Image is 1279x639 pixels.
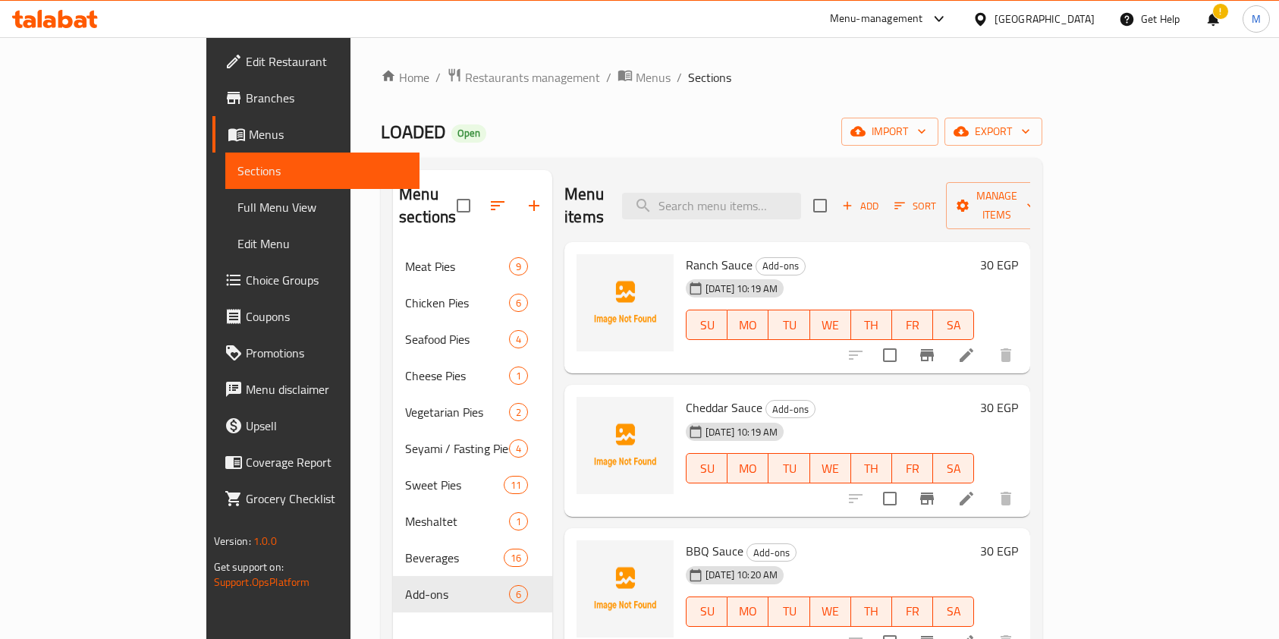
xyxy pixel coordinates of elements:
span: Menus [636,68,671,87]
a: Coverage Report [212,444,420,480]
a: Sections [225,153,420,189]
div: Cheese Pies1 [393,357,552,394]
span: 1 [510,369,527,383]
a: Menus [618,68,671,87]
span: Open [451,127,486,140]
span: Add [840,197,881,215]
span: Add item [836,194,885,218]
a: Promotions [212,335,420,371]
span: Full Menu View [237,198,408,216]
h6: 30 EGP [980,540,1018,562]
div: Open [451,124,486,143]
span: M [1252,11,1261,27]
div: items [504,476,528,494]
span: 11 [504,478,527,493]
span: WE [816,600,845,622]
span: 4 [510,332,527,347]
button: SA [933,453,974,483]
button: FR [892,453,933,483]
span: Select to update [874,483,906,515]
span: SA [939,314,968,336]
a: Menus [212,116,420,153]
div: Chicken Pies6 [393,285,552,321]
li: / [435,68,441,87]
h2: Menu sections [399,183,457,228]
button: Branch-specific-item [909,337,945,373]
span: Restaurants management [465,68,600,87]
button: TH [851,310,892,340]
button: Add [836,194,885,218]
h2: Menu items [564,183,604,228]
div: items [509,257,528,275]
span: [DATE] 10:19 AM [699,425,784,439]
div: items [509,330,528,348]
nav: breadcrumb [381,68,1042,87]
span: Sort [894,197,936,215]
button: TH [851,597,892,627]
a: Coupons [212,298,420,335]
button: SU [686,310,727,340]
span: SU [693,314,721,336]
div: Seafood Pies4 [393,321,552,357]
div: items [509,585,528,603]
span: Manage items [958,187,1035,225]
span: Promotions [246,344,408,362]
button: Sort [891,194,940,218]
a: Edit Restaurant [212,43,420,80]
a: Edit Menu [225,225,420,262]
span: SA [939,458,968,480]
span: MO [734,458,762,480]
button: Add section [516,187,552,224]
button: import [841,118,938,146]
div: Seyami / Fasting Pies [405,439,509,458]
div: Vegetarian Pies2 [393,394,552,430]
button: WE [810,597,851,627]
div: Meshaltet1 [393,503,552,540]
span: Branches [246,89,408,107]
div: Add-ons [746,543,797,562]
span: [DATE] 10:19 AM [699,282,784,296]
span: Chicken Pies [405,294,509,312]
button: export [944,118,1042,146]
span: SU [693,600,721,622]
button: TU [768,453,809,483]
span: Meshaltet [405,512,509,530]
div: items [509,403,528,421]
button: MO [727,453,768,483]
a: Edit menu item [957,346,976,364]
span: Sections [688,68,731,87]
nav: Menu sections [393,242,552,619]
div: items [504,549,528,567]
span: WE [816,458,845,480]
a: Edit menu item [957,489,976,508]
span: Add-ons [747,544,796,562]
div: items [509,439,528,458]
div: items [509,367,528,385]
span: FR [898,458,927,480]
h6: 30 EGP [980,254,1018,275]
div: Vegetarian Pies [405,403,509,421]
span: Choice Groups [246,271,408,289]
div: [GEOGRAPHIC_DATA] [995,11,1095,27]
button: SU [686,597,727,627]
li: / [606,68,611,87]
a: Full Menu View [225,189,420,225]
a: Menu disclaimer [212,371,420,408]
button: FR [892,597,933,627]
button: SU [686,453,727,483]
span: Upsell [246,417,408,435]
span: MO [734,314,762,336]
button: MO [727,597,768,627]
a: Support.OpsPlatform [214,572,310,592]
img: Cheddar Sauce [577,397,674,494]
span: Cheese Pies [405,367,509,385]
a: Grocery Checklist [212,480,420,517]
img: BBQ Sauce [577,540,674,637]
span: WE [816,314,845,336]
span: FR [898,600,927,622]
span: Sweet Pies [405,476,504,494]
button: WE [810,310,851,340]
a: Upsell [212,408,420,444]
div: Beverages [405,549,504,567]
